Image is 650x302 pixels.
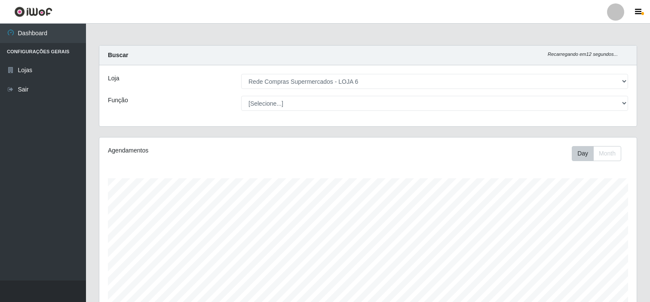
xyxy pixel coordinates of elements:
div: Toolbar with button groups [572,146,628,161]
i: Recarregando em 12 segundos... [548,52,618,57]
button: Day [572,146,594,161]
img: CoreUI Logo [14,6,52,17]
label: Loja [108,74,119,83]
button: Month [593,146,621,161]
div: First group [572,146,621,161]
div: Agendamentos [108,146,317,155]
label: Função [108,96,128,105]
strong: Buscar [108,52,128,58]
